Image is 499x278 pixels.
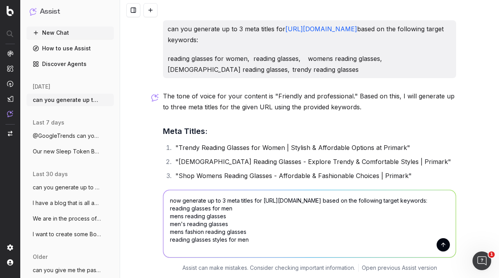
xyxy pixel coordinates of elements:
[168,53,451,75] p: reading glasses for women, reading glasses, womens reading glasses, [DEMOGRAPHIC_DATA] reading gl...
[151,94,159,102] img: Botify assist logo
[173,142,456,153] li: "Trendy Reading Glasses for Women | Stylish & Affordable Options at Primark"
[33,184,101,191] span: can you generate up to 2 meta descriptio
[33,83,50,91] span: [DATE]
[40,6,60,17] h1: Assist
[7,259,13,266] img: My account
[27,27,114,39] button: New Chat
[33,119,64,127] span: last 7 days
[27,228,114,241] button: I want to create some Botify custom repo
[33,230,101,238] span: I want to create some Botify custom repo
[27,264,114,276] button: can you give me the past 90 days keyword
[7,50,13,57] img: Analytics
[33,253,48,261] span: older
[7,96,13,102] img: Studio
[163,91,456,112] p: The tone of voice for your content is "Friendly and professional." Based on this, I will generate...
[33,96,101,104] span: can you generate up to 3 meta titles for
[285,25,357,33] a: [URL][DOMAIN_NAME]
[27,42,114,55] a: How to use Assist
[8,131,12,136] img: Switch project
[27,181,114,194] button: can you generate up to 2 meta descriptio
[7,65,13,72] img: Intelligence
[33,199,101,207] span: I have a blog that is all about Baby's F
[27,197,114,209] button: I have a blog that is all about Baby's F
[33,132,101,140] span: @GoogleTrends can you analyse google tre
[472,251,491,270] iframe: Intercom live chat
[27,58,114,70] a: Discover Agents
[33,215,101,223] span: We are in the process of developing a ne
[163,190,456,257] textarea: now generate up to 3 meta titles for [URL][DOMAIN_NAME] based on the following target keywords: r...
[7,244,13,251] img: Setting
[27,94,114,106] button: can you generate up to 3 meta titles for
[362,264,437,272] a: Open previous Assist version
[27,130,114,142] button: @GoogleTrends can you analyse google tre
[27,145,114,158] button: Our new Sleep Token Band Tshirts are a m
[168,23,451,45] p: can you generate up to 3 meta titles for based on the following target keywords:
[33,266,101,274] span: can you give me the past 90 days keyword
[30,6,111,17] button: Assist
[488,251,495,258] span: 1
[182,264,355,272] p: Assist can make mistakes. Consider checking important information.
[163,125,456,137] h3: Meta Titles:
[173,156,456,167] li: "[DEMOGRAPHIC_DATA] Reading Glasses - Explore Trendy & Comfortable Styles | Primark"
[7,110,13,117] img: Assist
[7,80,13,87] img: Activation
[33,148,101,155] span: Our new Sleep Token Band Tshirts are a m
[30,8,37,15] img: Assist
[173,170,456,181] li: "Shop Womens Reading Glasses - Affordable & Fashionable Choices | Primark"
[7,6,14,16] img: Botify logo
[33,170,68,178] span: last 30 days
[27,212,114,225] button: We are in the process of developing a ne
